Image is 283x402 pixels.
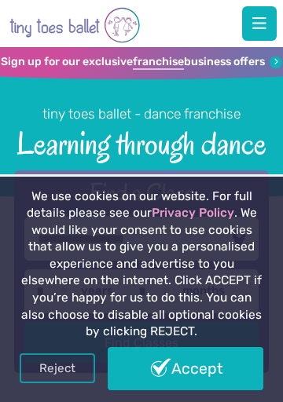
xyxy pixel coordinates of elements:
[152,206,234,220] a: Privacy Policy
[20,353,95,383] a: Reject
[17,124,266,162] span: Learning through dance
[20,188,263,341] p: We use cookies on our website. For full details please see our . We would like your consent to us...
[108,347,263,390] a: Accept
[1,55,282,70] a: Sign up for our exclusivefranchisebusiness offers
[133,55,184,70] strong: franchise
[9,3,140,47] img: tiny toes ballet
[42,106,241,122] small: tiny toes ballet - dance franchise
